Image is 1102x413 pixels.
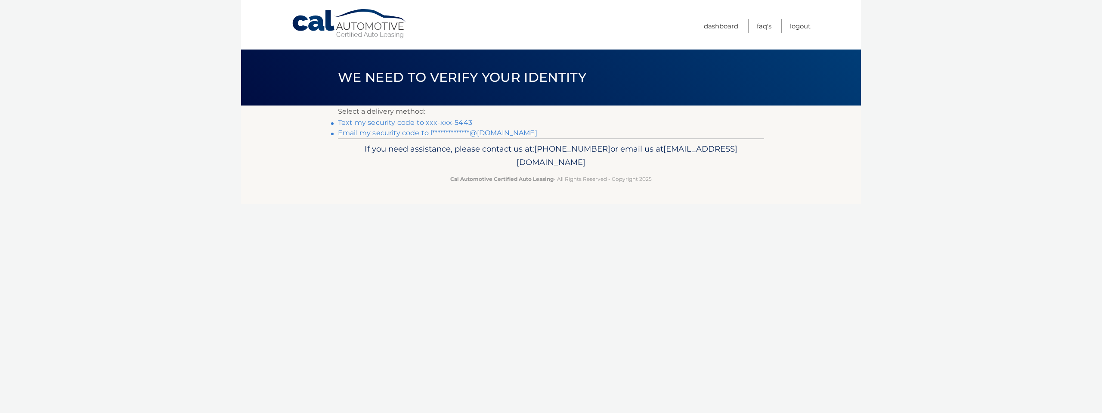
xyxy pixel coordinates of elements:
span: We need to verify your identity [338,69,586,85]
p: If you need assistance, please contact us at: or email us at [344,142,758,170]
a: Logout [790,19,811,33]
span: [PHONE_NUMBER] [534,144,610,154]
strong: Cal Automotive Certified Auto Leasing [450,176,554,182]
a: Text my security code to xxx-xxx-5443 [338,118,472,127]
a: FAQ's [757,19,771,33]
p: Select a delivery method: [338,106,764,118]
a: Cal Automotive [291,9,408,39]
p: - All Rights Reserved - Copyright 2025 [344,174,758,183]
a: Dashboard [704,19,738,33]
